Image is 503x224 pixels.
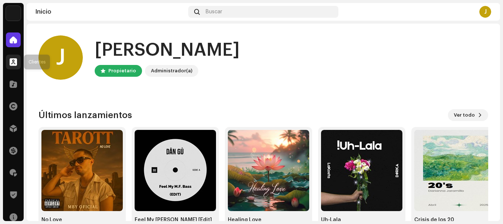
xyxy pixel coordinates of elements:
[38,35,83,80] div: J
[321,130,402,211] img: b3c3d7b9-b60f-4e82-bce7-5b1913b88ef4
[414,130,496,211] img: 60648bd7-07d1-4862-a93b-296483850d3c
[95,38,240,62] div: [PERSON_NAME]
[41,217,123,223] div: No Love
[108,66,136,75] div: Propietario
[36,9,185,15] div: Inicio
[135,130,216,211] img: d41d5d3c-b530-4d3f-9480-9bea8d1e44e0
[479,6,491,18] div: J
[414,217,496,223] div: Crisis de los 20
[454,108,475,123] span: Ver todo
[6,6,21,21] img: 12fa97fa-896e-4643-8be8-3e34fc4377cf
[321,217,402,223] div: Uh-Lala
[38,109,132,121] h3: Últimos lanzamientos
[228,217,309,223] div: Healing Love
[151,66,192,75] div: Administrador(a)
[135,217,216,223] div: Feel My [PERSON_NAME] [Edit]
[228,130,309,211] img: 422a1490-3fc7-475e-87f2-814207edbca0
[448,109,488,121] button: Ver todo
[206,9,222,15] span: Buscar
[41,130,123,211] img: ece8f66b-9196-4cff-a18e-194ffeb3473c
